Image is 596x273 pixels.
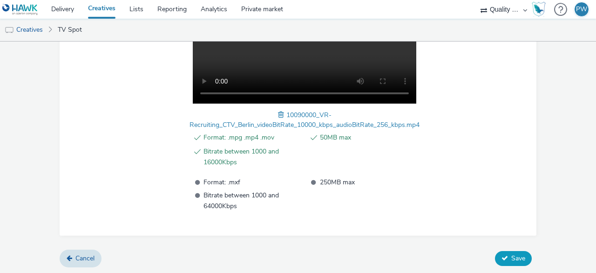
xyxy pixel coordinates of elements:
[576,2,587,16] div: PW
[320,177,420,188] span: 250MB max
[203,146,304,168] span: Bitrate between 1000 and 16000Kbps
[511,254,525,263] span: Save
[203,190,304,211] span: Bitrate between 1000 and 64000Kbps
[203,132,304,143] span: Format: .mpg .mp4 .mov
[532,2,549,17] a: Hawk Academy
[5,26,14,35] img: tv
[532,2,546,17] img: Hawk Academy
[60,250,102,267] a: Cancel
[203,177,304,188] span: Format: .mxf
[53,19,87,41] a: TV Spot
[495,251,532,266] button: Save
[190,111,420,129] span: 10090000_VR-Recruiting_CTV_Berlin_videoBitRate_10000_kbps_audioBitRate_256_kbps.mp4
[75,254,95,263] span: Cancel
[320,132,420,143] span: 50MB max
[2,4,38,15] img: undefined Logo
